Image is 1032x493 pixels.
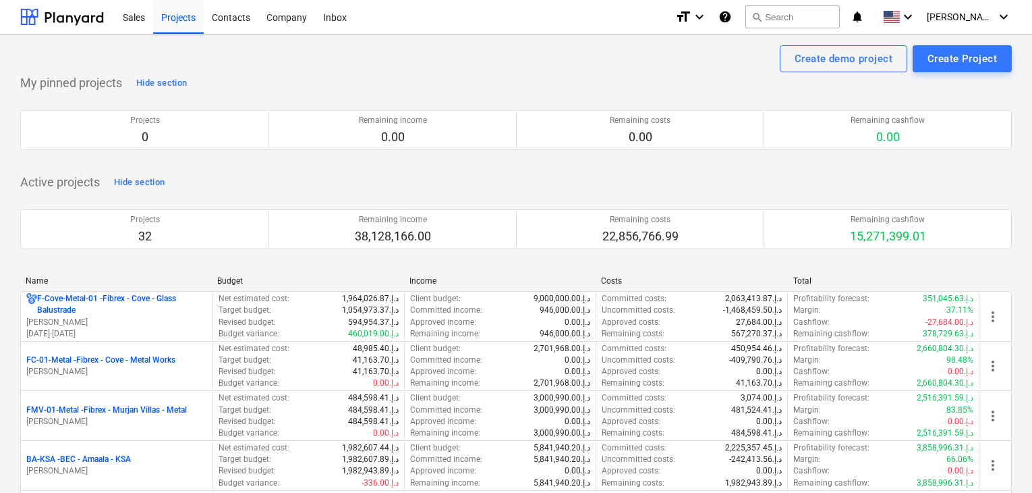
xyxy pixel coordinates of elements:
[793,276,974,286] div: Total
[927,50,997,68] div: Create Project
[917,343,973,355] p: 2,660,804.30د.إ.‏
[348,328,399,340] p: 460,019.00د.إ.‏
[565,465,590,477] p: 0.00د.إ.‏
[602,477,664,489] p: Remaining costs :
[219,477,279,489] p: Budget variance :
[793,366,830,378] p: Cashflow :
[534,293,590,305] p: 9,000,000.00د.إ.‏
[342,293,399,305] p: 1,964,026.87د.إ.‏
[923,293,973,305] p: 351,045.63د.إ.‏
[26,293,37,316] div: Project has multi currencies enabled
[26,276,206,286] div: Name
[26,355,175,366] p: FC-01-Metal - Fibrex - Cove - Metal Works
[965,428,1032,493] iframe: Chat Widget
[130,228,160,244] p: 32
[362,477,399,489] p: -336.00د.إ.‏
[602,343,666,355] p: Committed costs :
[130,115,160,126] p: Projects
[410,416,476,427] p: Approved income :
[353,366,399,378] p: 41,163.70د.إ.‏
[946,405,973,416] p: 83.85%
[219,405,271,416] p: Target budget :
[718,9,732,25] i: Knowledge base
[534,405,590,416] p: 3,000,990.00د.إ.‏
[602,416,660,427] p: Approved costs :
[725,442,782,454] p: 2,225,357.45د.إ.‏
[37,293,207,316] p: F-Cove-Metal-01 - Fibrex - Cove - Glass Balustrade
[602,293,666,305] p: Committed costs :
[410,442,461,454] p: Client budget :
[729,454,782,465] p: -242,413.56د.إ.‏
[927,11,994,22] span: [PERSON_NAME]
[219,392,289,404] p: Net estimated cost :
[217,276,398,286] div: Budget
[410,454,482,465] p: Committed income :
[691,9,708,25] i: keyboard_arrow_down
[900,9,916,25] i: keyboard_arrow_down
[756,416,782,427] p: 0.00د.إ.‏
[793,416,830,427] p: Cashflow :
[602,465,660,477] p: Approved costs :
[946,454,973,465] p: 66.06%
[20,174,100,190] p: Active projects
[731,343,782,355] p: 450,954.46د.إ.‏
[410,465,476,477] p: Approved income :
[793,317,830,328] p: Cashflow :
[793,392,869,404] p: Profitability forecast :
[410,355,482,366] p: Committed income :
[741,392,782,404] p: 3,074.00د.إ.‏
[26,416,207,427] p: [PERSON_NAME]
[219,416,276,427] p: Revised budget :
[26,465,207,477] p: [PERSON_NAME]
[602,378,664,389] p: Remaining costs :
[219,465,276,477] p: Revised budget :
[26,454,131,465] p: BA-KSA - BEC - Amaala - KSA
[540,328,590,340] p: 946,000.00د.إ.‏
[610,115,670,126] p: Remaining costs
[602,228,679,244] p: 22,856,766.99
[348,392,399,404] p: 484,598.41د.إ.‏
[565,416,590,427] p: 0.00د.إ.‏
[565,355,590,366] p: 0.00د.إ.‏
[985,309,1001,325] span: more_vert
[348,416,399,427] p: 484,598.41د.إ.‏
[602,317,660,328] p: Approved costs :
[410,405,482,416] p: Committed income :
[410,317,476,328] p: Approved income :
[410,328,480,340] p: Remaining income :
[793,355,821,366] p: Margin :
[355,228,431,244] p: 38,128,166.00
[219,454,271,465] p: Target budget :
[745,5,840,28] button: Search
[793,442,869,454] p: Profitability forecast :
[948,416,973,427] p: 0.00د.إ.‏
[917,477,973,489] p: 3,858,996.31د.إ.‏
[114,175,165,190] div: Hide section
[353,343,399,355] p: 48,985.40د.إ.‏
[342,305,399,316] p: 1,054,973.37د.إ.‏
[136,76,187,91] div: Hide section
[348,405,399,416] p: 484,598.41د.إ.‏
[219,442,289,454] p: Net estimated cost :
[793,328,869,340] p: Remaining cashflow :
[410,305,482,316] p: Committed income :
[130,214,160,226] p: Projects
[725,293,782,305] p: 2,063,413.87د.إ.‏
[26,454,207,477] div: BA-KSA -BEC - Amaala - KSA[PERSON_NAME]
[26,317,207,328] p: [PERSON_NAME]
[793,477,869,489] p: Remaining cashflow :
[793,343,869,355] p: Profitability forecast :
[342,465,399,477] p: 1,982,943.89د.إ.‏
[219,355,271,366] p: Target budget :
[948,366,973,378] p: 0.00د.إ.‏
[736,317,782,328] p: 27,684.00د.إ.‏
[410,366,476,378] p: Approved income :
[534,477,590,489] p: 5,841,940.20د.إ.‏
[723,305,782,316] p: -1,468,459.50د.إ.‏
[534,427,590,439] p: 3,000,990.00د.إ.‏
[534,378,590,389] p: 2,701,968.00د.إ.‏
[793,465,830,477] p: Cashflow :
[602,427,664,439] p: Remaining costs :
[342,454,399,465] p: 1,982,607.89د.إ.‏
[534,454,590,465] p: 5,841,940.20د.إ.‏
